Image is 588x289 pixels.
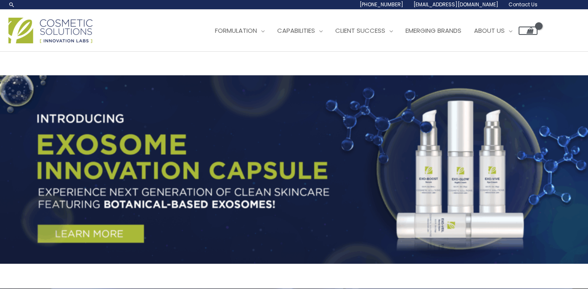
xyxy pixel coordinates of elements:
a: Search icon link [8,1,15,8]
a: Emerging Brands [399,18,468,43]
a: View Shopping Cart, empty [519,27,538,35]
a: Client Success [329,18,399,43]
a: Capabilities [271,18,329,43]
span: [PHONE_NUMBER] [360,1,403,8]
a: Formulation [209,18,271,43]
span: [EMAIL_ADDRESS][DOMAIN_NAME] [413,1,498,8]
a: About Us [468,18,519,43]
nav: Site Navigation [202,18,538,43]
span: About Us [474,26,505,35]
span: Capabilities [277,26,315,35]
span: Contact Us [509,1,538,8]
span: Emerging Brands [405,26,461,35]
span: Formulation [215,26,257,35]
span: Client Success [335,26,385,35]
img: Cosmetic Solutions Logo [8,18,93,43]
